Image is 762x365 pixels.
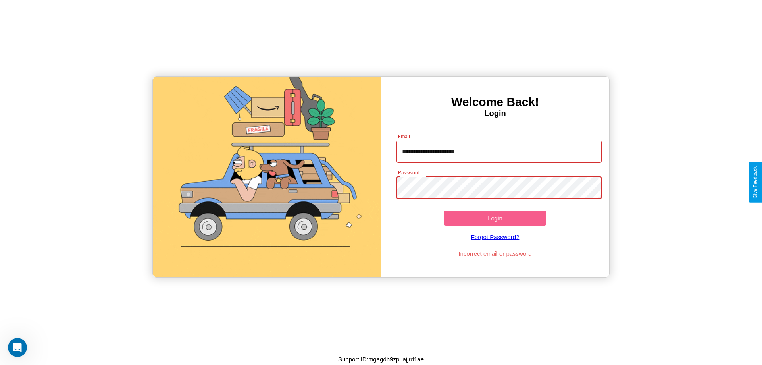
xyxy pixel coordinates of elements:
button: Login [444,211,546,226]
p: Support ID: mgagdh9zpuajjrd1ae [338,354,424,365]
a: Forgot Password? [393,226,598,248]
h3: Welcome Back! [381,95,609,109]
div: Give Feedback [752,166,758,199]
h4: Login [381,109,609,118]
img: gif [153,77,381,277]
label: Email [398,133,410,140]
label: Password [398,169,419,176]
p: Incorrect email or password [393,248,598,259]
iframe: Intercom live chat [8,338,27,357]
